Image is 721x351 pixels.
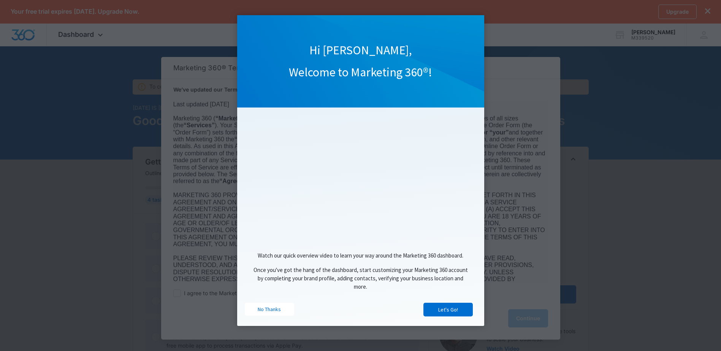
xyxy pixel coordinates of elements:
[423,303,473,316] a: Let's Go!
[258,252,463,259] span: Watch our quick overview video to learn your way around the Marketing 360 dashboard.
[254,266,468,291] span: Once you've got the hang of the dashboard, start customizing your Marketing 360 account by comple...
[237,43,484,58] h1: Hi [PERSON_NAME],
[245,303,294,316] a: No Thanks
[237,65,484,81] h1: Welcome to Marketing 360®!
